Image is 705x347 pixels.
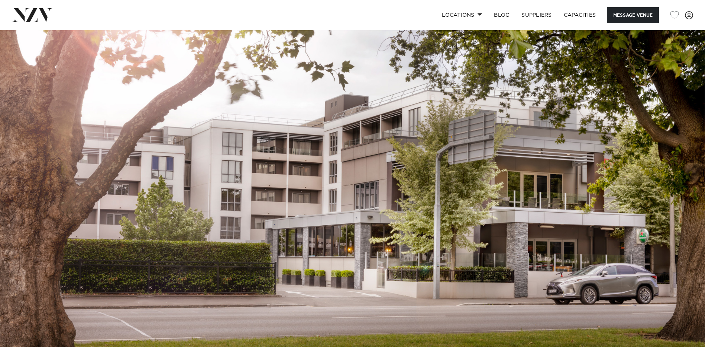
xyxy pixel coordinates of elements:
[488,7,515,23] a: BLOG
[607,7,659,23] button: Message Venue
[515,7,557,23] a: SUPPLIERS
[12,8,52,22] img: nzv-logo.png
[436,7,488,23] a: Locations
[558,7,602,23] a: Capacities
